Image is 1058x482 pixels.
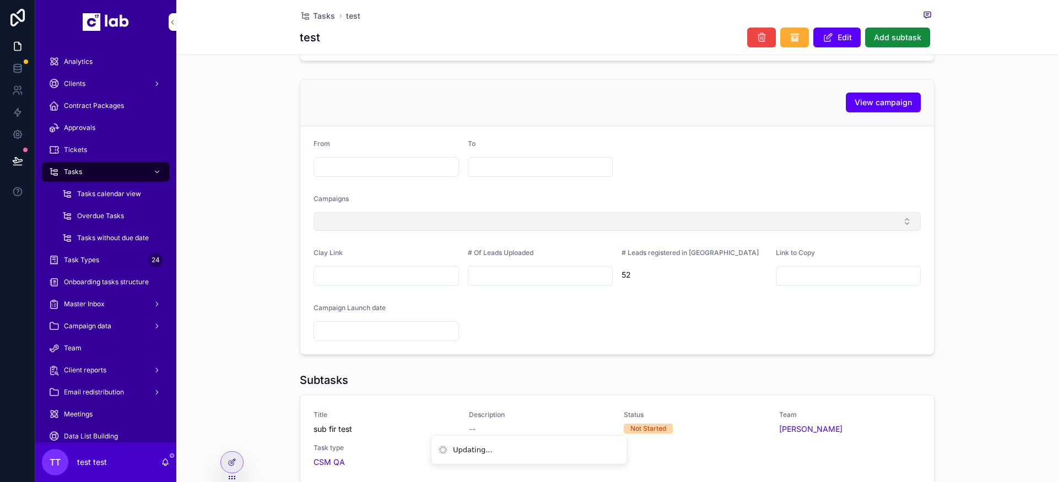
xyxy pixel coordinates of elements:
[42,404,170,424] a: Meetings
[42,382,170,402] a: Email redistribution
[64,410,93,419] span: Meetings
[300,372,348,388] h1: Subtasks
[64,322,111,331] span: Campaign data
[77,212,124,220] span: Overdue Tasks
[55,184,170,204] a: Tasks calendar view
[622,248,759,257] span: # Leads registered in [GEOGRAPHIC_DATA]
[42,250,170,270] a: Task Types24
[64,167,82,176] span: Tasks
[64,79,85,88] span: Clients
[77,234,149,242] span: Tasks without due date
[838,32,852,43] span: Edit
[42,338,170,358] a: Team
[42,52,170,72] a: Analytics
[846,93,921,112] button: View campaign
[42,272,170,292] a: Onboarding tasks structure
[35,44,176,442] div: scrollable content
[469,410,611,419] span: Description
[469,424,476,435] span: --
[346,10,360,21] a: test
[314,212,921,231] button: Select Button
[314,443,456,452] span: Task type
[622,269,767,280] span: 52
[42,360,170,380] a: Client reports
[77,189,141,198] span: Tasks calendar view
[55,228,170,248] a: Tasks without due date
[630,424,666,434] div: Not Started
[64,256,99,264] span: Task Types
[313,10,335,21] span: Tasks
[64,145,87,154] span: Tickets
[314,457,345,468] a: CSM QA
[42,96,170,116] a: Contract Packages
[874,32,921,43] span: Add subtask
[64,278,149,286] span: Onboarding tasks structure
[314,304,386,312] span: Campaign Launch date
[42,74,170,94] a: Clients
[55,206,170,226] a: Overdue Tasks
[314,194,349,203] span: Campaigns
[314,248,343,257] span: Clay Link
[468,139,476,148] span: To
[776,248,815,257] span: Link to Copy
[42,118,170,138] a: Approvals
[64,57,93,66] span: Analytics
[855,97,912,108] span: View campaign
[64,388,124,397] span: Email redistribution
[624,410,766,419] span: Status
[314,139,330,148] span: From
[50,456,61,469] span: tt
[42,316,170,336] a: Campaign data
[42,140,170,160] a: Tickets
[64,101,124,110] span: Contract Packages
[300,30,320,45] h1: test
[64,123,95,132] span: Approvals
[83,13,129,31] img: App logo
[314,410,456,419] span: Title
[64,344,82,353] span: Team
[42,426,170,446] a: Data List Building
[148,253,163,267] div: 24
[779,410,921,419] span: Team
[64,300,105,308] span: Master Inbox
[77,457,107,468] p: test test
[468,248,533,257] span: # Of Leads Uploaded
[865,28,930,47] button: Add subtask
[64,432,118,441] span: Data List Building
[64,366,106,375] span: Client reports
[779,424,843,435] a: [PERSON_NAME]
[453,445,493,456] div: Updating...
[314,424,456,435] span: sub fir test
[813,28,861,47] button: Edit
[300,10,335,21] a: Tasks
[42,162,170,182] a: Tasks
[42,294,170,314] a: Master Inbox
